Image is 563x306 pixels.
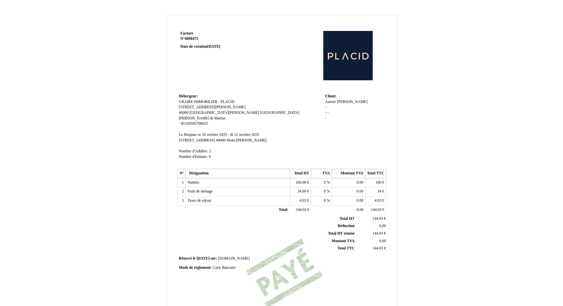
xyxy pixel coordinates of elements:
[179,111,188,115] span: 40000
[365,169,386,178] th: Total TTC
[179,266,212,270] span: Mode de règlement:
[180,31,193,36] span: Facture
[324,180,326,185] span: 0
[179,116,226,120] span: [PERSON_NAME] & Marine
[357,198,363,203] span: 0.00
[311,196,332,206] td: %
[300,198,306,203] span: 4.03
[365,205,386,215] td: €
[218,256,250,261] span: [DOMAIN_NAME]
[298,189,306,193] span: 34.00
[209,155,211,159] span: 0
[311,31,385,80] img: logo
[290,187,311,196] td: €
[377,189,381,193] span: 34
[177,178,186,187] td: 1
[187,180,199,185] span: Nuitées
[356,245,387,252] td: €
[290,196,311,206] td: €
[328,231,355,236] span: Total HT remisé
[311,187,332,196] td: %
[198,133,259,137] span: ve 10 octobre 2025 - di 12 octobre 2025
[296,208,306,212] span: 144.03
[324,198,326,203] span: 0
[325,94,336,98] span: Client:
[296,180,306,185] span: 106.00
[379,224,386,228] span: 0,00
[325,105,326,109] span: -
[332,239,355,243] span: Montant TVA
[365,178,386,187] td: €
[290,178,311,187] td: €
[365,196,386,206] td: €
[179,155,208,159] span: Nombre d'Enfants:
[337,246,355,250] span: Total TTC
[290,205,311,215] td: €
[209,149,211,153] span: 2
[337,100,368,104] span: [PERSON_NAME]
[216,138,226,142] span: 40000
[379,239,386,243] span: 0.00
[357,180,363,185] span: 0.00
[279,208,288,212] span: Total:
[357,189,363,193] span: 0.00
[179,94,198,98] span: Hebergeur:
[179,149,208,153] span: Nombre d'Adultes:
[179,121,180,126] span: -
[332,169,365,178] th: Montant TVA
[340,217,355,221] span: Total HT
[376,180,382,185] span: 106
[177,187,186,196] td: 2
[179,138,215,142] span: [STREET_ADDRESS]
[213,266,236,270] span: Carte Bancaire
[375,198,381,203] span: 4.03
[365,187,386,196] td: €
[181,121,208,126] span: 85169595700023
[356,215,387,222] td: €
[185,37,198,41] span: 6898475
[290,169,311,178] th: Total HT
[338,224,355,228] span: Réduction
[187,189,213,193] span: Frais de ménage
[180,44,220,49] strong: Date de création
[177,169,186,178] th: N°
[372,246,383,250] span: 144.03
[357,208,363,212] span: 0.00
[325,111,326,115] span: -
[311,169,332,178] th: TVA
[327,111,329,115] span: -
[207,44,220,49] span: [DATE]
[372,217,383,221] span: 144.03
[180,36,259,41] strong: N°
[179,105,246,109] span: [STREET_ADDRESS][PERSON_NAME]
[197,256,209,261] span: [DATE]
[325,100,336,104] span: Aurore
[186,169,290,178] th: Désignation
[356,230,387,237] td: €
[324,189,326,193] span: 0
[179,133,197,137] span: Le Despiau
[311,178,332,187] td: %
[179,256,196,261] span: Réservé le
[372,231,383,236] span: 144.03
[260,111,299,115] span: [GEOGRAPHIC_DATA]
[227,138,267,142] span: Mont-[PERSON_NAME]
[177,196,186,206] td: 3
[325,116,326,120] span: -
[187,198,211,203] span: Taxes de séjour
[210,256,217,261] span: sur:
[371,208,382,212] span: 144.03
[179,100,234,104] span: GRAIRE IMMOBILIER - PLACID
[189,111,259,115] span: [GEOGRAPHIC_DATA][PERSON_NAME]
